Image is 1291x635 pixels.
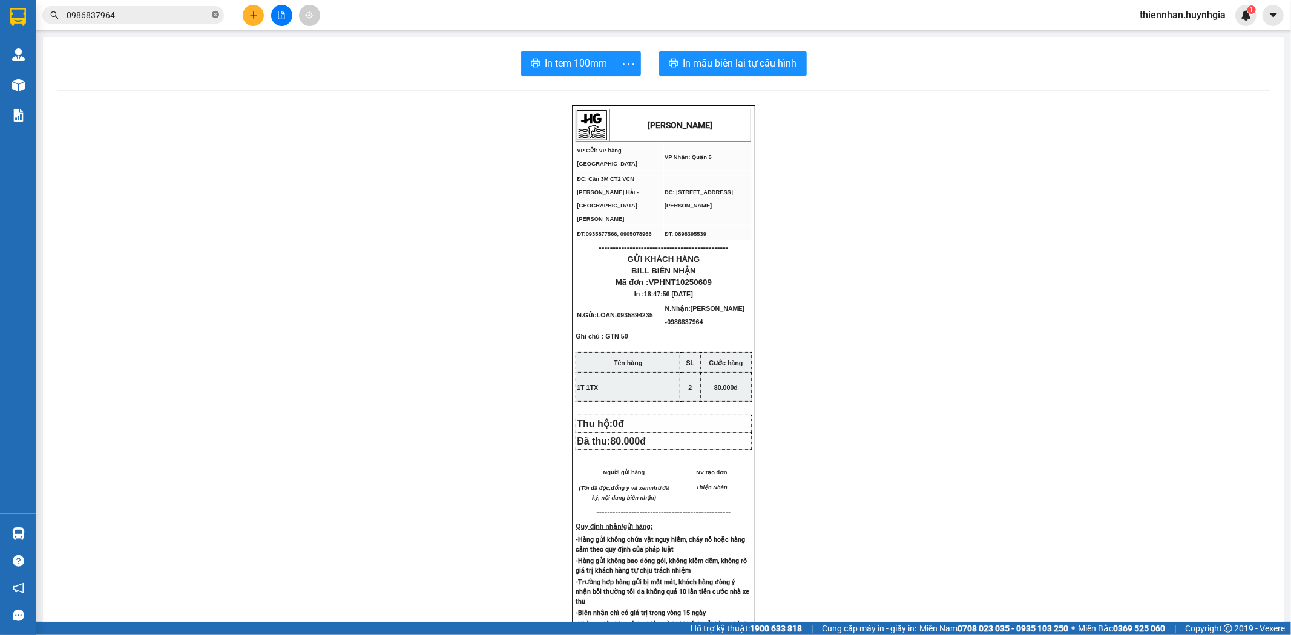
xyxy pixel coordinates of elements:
[958,624,1068,633] strong: 0708 023 035 - 0935 103 250
[644,290,693,298] span: 18:47:56 [DATE]
[576,557,747,575] strong: -Hàng gửi không bao đóng gói, không kiểm đếm, không rõ giá trị khách hàng tự chịu trách nhiệm
[669,58,678,70] span: printer
[277,11,286,19] span: file-add
[212,10,219,21] span: close-circle
[1268,10,1279,21] span: caret-down
[243,5,264,26] button: plus
[12,109,25,122] img: solution-icon
[10,8,26,26] img: logo-vxr
[271,5,292,26] button: file-add
[13,582,24,594] span: notification
[599,243,728,252] span: ----------------------------------------------
[714,384,738,391] span: 80.000đ
[665,231,706,237] span: ĐT: 0898395539
[665,154,712,160] span: VP Nhận: Quận 5
[649,278,712,287] span: VPHNT10250609
[545,56,608,71] span: In tem 100mm
[12,527,25,540] img: warehouse-icon
[659,51,807,76] button: printerIn mẫu biên lai tự cấu hình
[577,436,646,446] span: Đã thu:
[667,318,703,325] span: 0986837964
[617,311,653,319] span: 0935894235
[1249,5,1253,14] span: 1
[683,56,797,71] span: In mẫu biên lai tự cấu hình
[597,508,605,517] span: ---
[610,436,646,446] span: 80.000đ
[12,79,25,91] img: warehouse-icon
[1130,7,1235,22] span: thiennhan.huynhgia
[577,148,637,167] span: VP Gửi: VP hàng [GEOGRAPHIC_DATA]
[691,622,802,635] span: Hỗ trợ kỹ thuật:
[577,231,651,237] span: ĐT:0935877566, 0905078966
[597,311,615,319] span: LOAN
[614,359,642,366] strong: Tên hàng
[696,469,727,475] span: NV tạo đơn
[603,469,645,475] span: Người gửi hàng
[665,305,745,325] span: N.Nhận:
[576,578,749,605] strong: -Trường hợp hàng gửi bị mất mát, khách hàng đòng ý nhận bồi thường tối đa không quá 10 lần tiền c...
[1241,10,1252,21] img: icon-new-feature
[1113,624,1165,633] strong: 0369 525 060
[576,536,745,553] strong: -Hàng gửi không chứa vật nguy hiểm, cháy nổ hoặc hàng cấm theo quy định của pháp luật
[919,622,1068,635] span: Miền Nam
[249,11,258,19] span: plus
[689,384,692,391] span: 2
[577,110,607,140] img: logo
[579,485,651,491] em: (Tôi đã đọc,đồng ý và xem
[577,384,598,391] span: 1T 1TX
[1174,622,1176,635] span: |
[576,333,628,350] span: Ghi chú : GTN 50
[1263,5,1284,26] button: caret-down
[665,305,745,325] span: [PERSON_NAME] -
[1071,626,1075,631] span: ⚪️
[12,48,25,61] img: warehouse-icon
[811,622,813,635] span: |
[50,11,59,19] span: search
[665,189,733,209] span: ĐC: [STREET_ADDRESS][PERSON_NAME]
[750,624,802,633] strong: 1900 633 818
[617,56,640,71] span: more
[531,58,540,70] span: printer
[577,176,639,222] span: ĐC: Căn 3M CT2 VCN [PERSON_NAME] Hải - [GEOGRAPHIC_DATA][PERSON_NAME]
[709,359,743,366] strong: Cước hàng
[613,418,624,429] span: 0đ
[521,51,617,76] button: printerIn tem 100mm
[299,5,320,26] button: aim
[696,484,728,490] span: Thiện Nhân
[616,278,712,287] span: Mã đơn :
[576,609,706,617] strong: -Biên nhận chỉ có giá trị trong vòng 15 ngày
[576,523,652,530] strong: Quy định nhận/gửi hàng:
[605,508,731,517] span: -----------------------------------------------
[13,555,24,567] span: question-circle
[577,311,653,319] span: N.Gửi:
[822,622,916,635] span: Cung cấp máy in - giấy in:
[615,311,653,319] span: -
[1078,622,1165,635] span: Miền Bắc
[617,51,641,76] button: more
[686,359,695,366] strong: SL
[67,8,209,22] input: Tìm tên, số ĐT hoặc mã đơn
[628,255,700,264] span: GỬI KHÁCH HÀNG
[1247,5,1256,14] sup: 1
[634,290,693,298] span: In :
[212,11,219,18] span: close-circle
[13,610,24,621] span: message
[631,266,696,275] span: BILL BIÊN NHẬN
[577,418,629,429] span: Thu hộ:
[305,11,314,19] span: aim
[648,120,713,130] strong: [PERSON_NAME]
[1224,624,1232,633] span: copyright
